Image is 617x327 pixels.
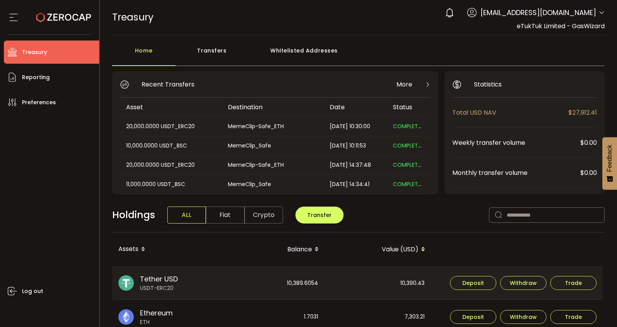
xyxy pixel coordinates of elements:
[120,161,221,169] div: 20,000.0000 USDT_ERC20
[112,208,155,222] span: Holdings
[393,122,425,130] span: COMPLETED
[222,180,323,189] div: MemeClip_Safe
[325,243,432,256] div: Value (USD)
[580,168,597,178] span: $0.00
[206,207,244,224] span: Fiat
[324,141,387,150] div: [DATE] 10:11:53
[175,43,249,66] div: Transfers
[22,72,50,83] span: Reporting
[307,211,332,219] span: Transfer
[452,168,580,178] span: Monthly transfer volume
[565,314,582,320] span: Trade
[140,274,178,284] span: Tether USD
[118,309,134,325] img: eth_portfolio.svg
[249,43,360,66] div: Whitelisted Addresses
[450,276,496,290] button: Deposit
[580,138,597,147] span: $0.00
[452,138,580,147] span: Weekly transfer volume
[606,145,613,172] span: Feedback
[324,161,387,169] div: [DATE] 14:37:48
[325,267,431,300] div: 10,390.43
[140,308,173,318] span: Ethereum
[120,180,221,189] div: 11,000.0000 USDT_BSC
[295,207,344,224] button: Transfer
[396,80,412,89] span: More
[219,243,325,256] div: Balance
[500,276,546,290] button: Withdraw
[462,280,484,286] span: Deposit
[393,142,425,149] span: COMPLETED
[142,80,194,89] span: Recent Transfers
[450,310,496,324] button: Deposit
[550,310,597,324] button: Trade
[510,280,537,286] span: Withdraw
[222,161,323,169] div: MemeClip-Safe_ETH
[602,137,617,190] button: Feedback - Show survey
[22,97,56,108] span: Preferences
[500,310,546,324] button: Withdraw
[578,290,617,327] iframe: Chat Widget
[112,10,153,24] span: Treasury
[550,276,597,290] button: Trade
[517,22,605,30] span: eTukTuk Limited - GasWizard
[22,47,47,58] span: Treasury
[222,103,324,112] div: Destination
[474,80,502,89] span: Statistics
[167,207,206,224] span: ALL
[22,286,43,297] span: Log out
[452,108,568,117] span: Total USD NAV
[140,318,173,326] span: ETH
[565,280,582,286] span: Trade
[112,243,219,256] div: Assets
[120,141,221,150] div: 10,000.0000 USDT_BSC
[222,141,323,150] div: MemeClip_Safe
[222,122,323,131] div: MemeClip-Safe_ETH
[393,161,425,169] span: COMPLETED
[118,275,134,291] img: usdt_portfolio.svg
[219,267,324,300] div: 10,389.6054
[510,314,537,320] span: Withdraw
[568,108,597,117] span: $27,912.41
[387,103,430,112] div: Status
[324,122,387,131] div: [DATE] 10:30:00
[120,103,222,112] div: Asset
[112,43,175,66] div: Home
[244,207,283,224] span: Crypto
[462,314,484,320] span: Deposit
[480,7,596,18] span: [EMAIL_ADDRESS][DOMAIN_NAME]
[120,122,221,131] div: 20,000.0000 USDT_ERC20
[140,284,178,292] span: USDT-ERC20
[324,180,387,189] div: [DATE] 14:34:41
[324,103,387,112] div: Date
[393,180,425,188] span: COMPLETED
